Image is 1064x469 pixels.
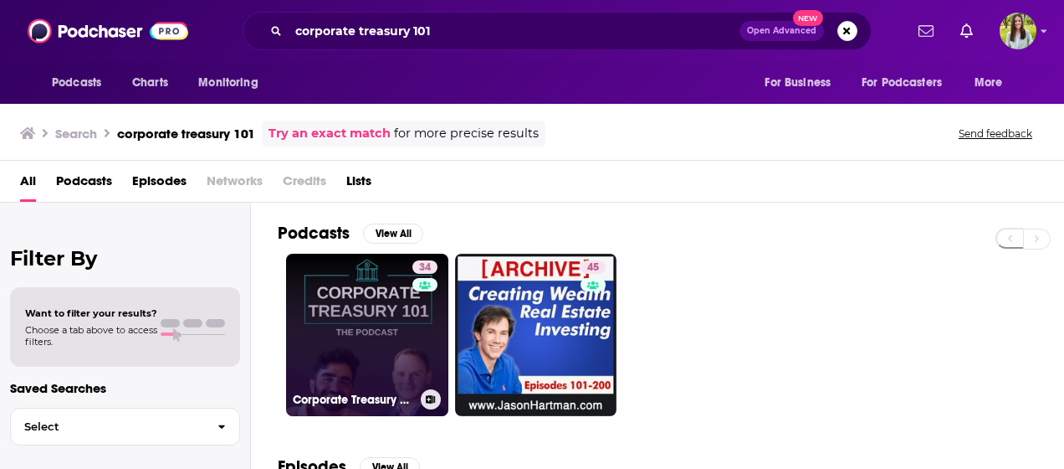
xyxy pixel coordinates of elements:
[198,71,258,95] span: Monitoring
[269,124,391,143] a: Try an exact match
[765,71,831,95] span: For Business
[278,223,423,244] a: PodcastsView All
[117,126,255,142] h3: corporate treasury 101
[954,126,1037,141] button: Send feedback
[394,124,539,143] span: for more precise results
[862,71,942,95] span: For Podcasters
[20,167,36,202] a: All
[363,224,423,244] button: View All
[132,71,168,95] span: Charts
[52,71,101,95] span: Podcasts
[954,17,980,45] a: Show notifications dropdown
[207,167,263,202] span: Networks
[283,167,326,202] span: Credits
[40,67,123,99] button: open menu
[739,21,824,41] button: Open AdvancedNew
[243,12,872,50] div: Search podcasts, credits, & more...
[412,260,437,274] a: 34
[132,167,187,202] a: Episodes
[581,260,606,274] a: 45
[10,408,240,446] button: Select
[289,18,739,44] input: Search podcasts, credits, & more...
[56,167,112,202] a: Podcasts
[1000,13,1036,49] img: User Profile
[753,67,852,99] button: open menu
[187,67,279,99] button: open menu
[963,67,1024,99] button: open menu
[286,254,448,416] a: 34Corporate Treasury 101
[28,15,188,47] img: Podchaser - Follow, Share and Rate Podcasts
[851,67,966,99] button: open menu
[293,393,414,407] h3: Corporate Treasury 101
[793,10,823,26] span: New
[747,27,816,35] span: Open Advanced
[1000,13,1036,49] span: Logged in as meaghanyoungblood
[11,421,204,432] span: Select
[10,380,240,396] p: Saved Searches
[121,67,178,99] a: Charts
[25,324,157,348] span: Choose a tab above to access filters.
[346,167,371,202] a: Lists
[587,260,599,276] span: 45
[912,17,940,45] a: Show notifications dropdown
[1000,13,1036,49] button: Show profile menu
[455,254,617,416] a: 45
[10,246,240,271] h2: Filter By
[419,260,431,276] span: 34
[974,71,1003,95] span: More
[25,307,157,319] span: Want to filter your results?
[278,223,350,244] h2: Podcasts
[55,126,97,142] h3: Search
